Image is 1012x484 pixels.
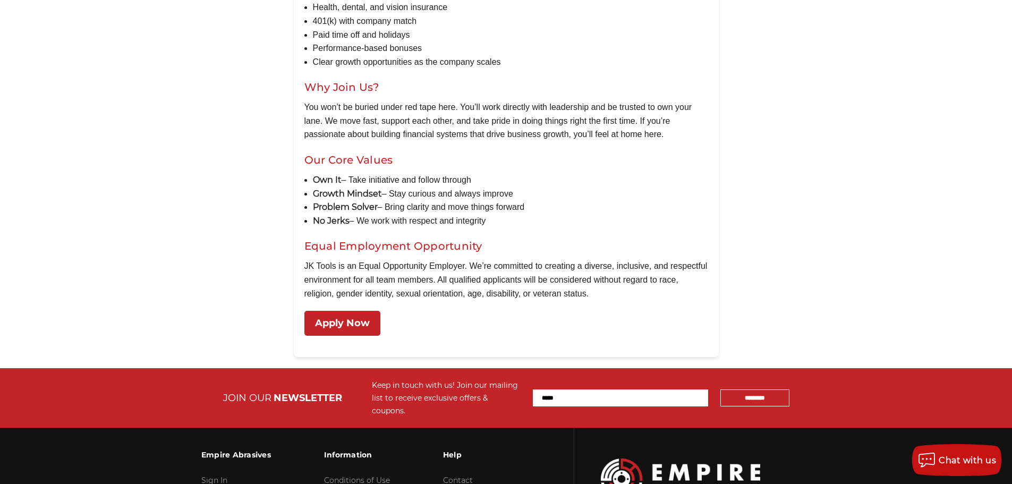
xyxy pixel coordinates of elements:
li: 401(k) with company match [313,14,708,28]
strong: Growth Mindset [313,189,382,199]
span: Chat with us [939,455,996,465]
h2: Equal Employment Opportunity [304,238,708,254]
li: – Stay curious and always improve [313,187,708,201]
li: Health, dental, and vision insurance [313,1,708,14]
li: – Bring clarity and move things forward [313,200,708,214]
p: JK Tools is an Equal Opportunity Employer. We’re committed to creating a diverse, inclusive, and ... [304,259,708,300]
strong: Problem Solver [313,202,378,212]
h3: Help [443,444,515,466]
li: Performance-based bonuses [313,41,708,55]
button: Chat with us [912,444,1001,476]
strong: Own It [313,175,342,185]
li: Clear growth opportunities as the company scales [313,55,708,69]
li: – We work with respect and integrity [313,214,708,228]
h3: Information [324,444,390,466]
p: You won’t be buried under red tape here. You’ll work directly with leadership and be trusted to o... [304,100,708,141]
a: Apply Now [304,311,380,336]
div: Keep in touch with us! Join our mailing list to receive exclusive offers & coupons. [372,379,522,417]
li: Paid time off and holidays [313,28,708,42]
span: NEWSLETTER [274,392,342,404]
span: JOIN OUR [223,392,271,404]
li: – Take initiative and follow through [313,173,708,187]
h2: Why Join Us? [304,79,708,95]
h2: Our Core Values [304,152,708,168]
strong: No Jerks [313,216,350,226]
h3: Empire Abrasives [201,444,271,466]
